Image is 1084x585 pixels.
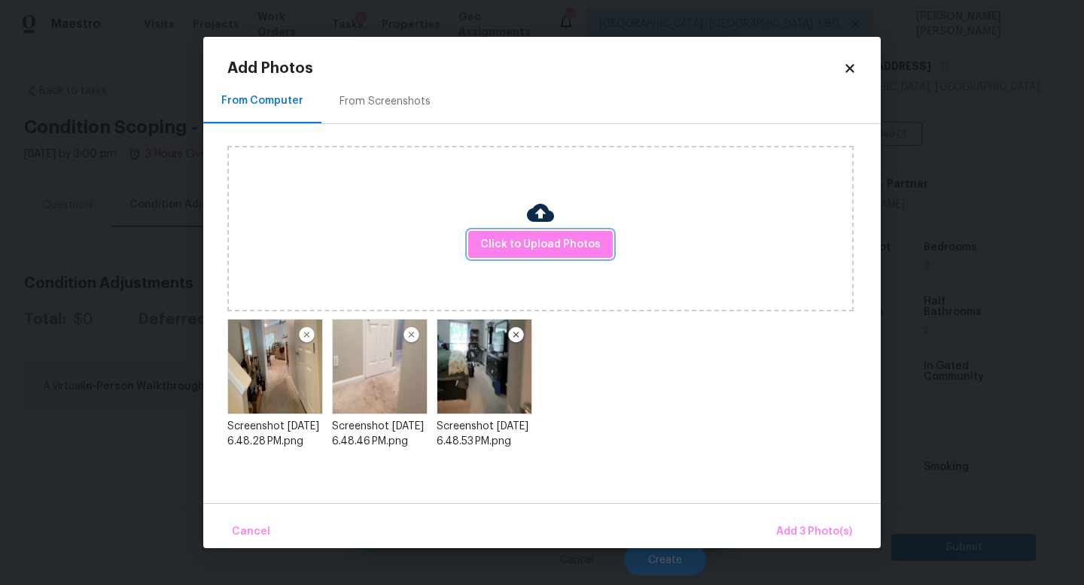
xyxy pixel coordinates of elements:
[227,61,843,76] h2: Add Photos
[776,523,852,541] span: Add 3 Photo(s)
[527,199,554,226] img: Cloud Upload Icon
[221,93,303,108] div: From Computer
[227,419,323,449] div: Screenshot [DATE] 6.48.28 PM.png
[468,231,613,259] button: Click to Upload Photos
[226,516,276,548] button: Cancel
[770,516,858,548] button: Add 3 Photo(s)
[340,94,431,109] div: From Screenshots
[437,419,532,449] div: Screenshot [DATE] 6.48.53 PM.png
[332,419,428,449] div: Screenshot [DATE] 6.48.46 PM.png
[232,523,270,541] span: Cancel
[480,235,601,254] span: Click to Upload Photos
